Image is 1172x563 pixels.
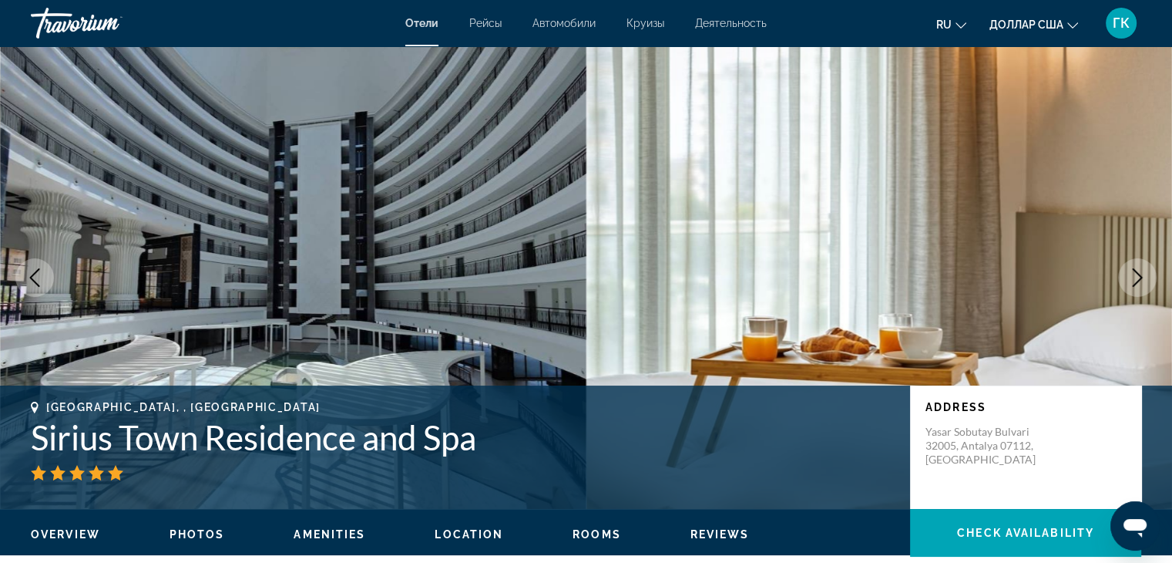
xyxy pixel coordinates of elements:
[31,417,895,457] h1: Sirius Town Residence and Spa
[925,401,1126,413] p: Address
[469,17,502,29] a: Рейсы
[1118,258,1157,297] button: Next image
[31,528,100,541] span: Overview
[957,527,1094,539] span: Check Availability
[435,528,503,541] span: Location
[532,17,596,29] a: Автомобили
[936,13,966,35] button: Изменить язык
[573,528,621,541] span: Rooms
[695,17,767,29] a: Деятельность
[910,509,1141,557] button: Check Availability
[1110,501,1160,551] iframe: Кнопка запуска окна обмена сообщениями
[1113,15,1130,31] font: ГК
[31,3,185,43] a: Травориум
[294,528,365,541] span: Amenities
[46,401,321,413] span: [GEOGRAPHIC_DATA], , [GEOGRAPHIC_DATA]
[294,528,365,541] button: Amenities
[31,528,100,541] button: Overview
[405,17,438,29] a: Отели
[936,19,952,31] font: ru
[690,528,750,541] span: Reviews
[170,528,225,541] button: Photos
[925,425,1049,467] p: Yasar Sobutay Bulvari 32005, Antalya 07112, [GEOGRAPHIC_DATA]
[1101,7,1141,39] button: Меню пользователя
[573,528,621,541] button: Rooms
[690,528,750,541] button: Reviews
[435,528,503,541] button: Location
[15,258,54,297] button: Previous image
[989,19,1063,31] font: доллар США
[626,17,664,29] a: Круизы
[989,13,1078,35] button: Изменить валюту
[170,528,225,541] span: Photos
